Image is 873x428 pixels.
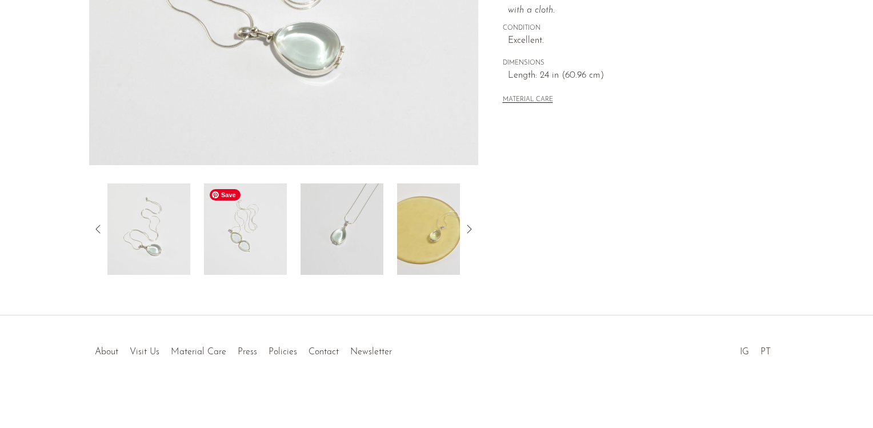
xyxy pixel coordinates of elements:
[508,34,760,49] span: Excellent.
[107,183,190,275] img: Teardrop Glass Locket Necklace
[171,347,226,357] a: Material Care
[309,347,339,357] a: Contact
[204,183,287,275] img: Teardrop Glass Locket Necklace
[508,69,760,83] span: Length: 24 in (60.96 cm)
[503,58,760,69] span: DIMENSIONS
[760,347,771,357] a: PT
[210,189,241,201] span: Save
[734,338,776,360] ul: Social Medias
[238,347,257,357] a: Press
[503,96,553,105] button: MATERIAL CARE
[130,347,159,357] a: Visit Us
[269,347,297,357] a: Policies
[95,347,118,357] a: About
[740,347,749,357] a: IG
[89,338,398,360] ul: Quick links
[397,183,480,275] img: Teardrop Glass Locket Necklace
[503,23,760,34] span: CONDITION
[301,183,383,275] img: Teardrop Glass Locket Necklace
